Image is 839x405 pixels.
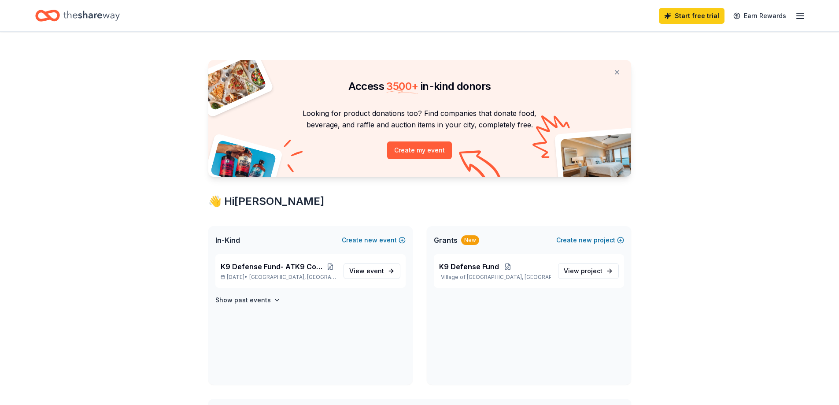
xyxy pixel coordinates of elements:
[208,194,631,208] div: 👋 Hi [PERSON_NAME]
[564,266,602,276] span: View
[366,267,384,275] span: event
[35,5,120,26] a: Home
[581,267,602,275] span: project
[461,235,479,245] div: New
[349,266,384,276] span: View
[348,80,491,93] span: Access in-kind donors
[439,261,499,272] span: K9 Defense Fund
[728,8,791,24] a: Earn Rewards
[221,274,336,281] p: [DATE] •
[215,235,240,245] span: In-Kind
[556,235,624,245] button: Createnewproject
[198,55,267,111] img: Pizza
[387,141,452,159] button: Create my event
[439,274,551,281] p: Village of [GEOGRAPHIC_DATA], [GEOGRAPHIC_DATA]
[249,274,336,281] span: [GEOGRAPHIC_DATA], [GEOGRAPHIC_DATA]
[342,235,406,245] button: Createnewevent
[459,150,503,183] img: Curvy arrow
[221,261,324,272] span: K9 Defense Fund- ATK9 Conference 2025
[364,235,377,245] span: new
[386,80,418,93] span: 3500 +
[659,8,724,24] a: Start free trial
[558,263,619,279] a: View project
[215,295,281,305] button: Show past events
[344,263,400,279] a: View event
[434,235,458,245] span: Grants
[579,235,592,245] span: new
[219,108,621,131] p: Looking for product donations too? Find companies that donate food, beverage, and raffle and auct...
[215,295,271,305] h4: Show past events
